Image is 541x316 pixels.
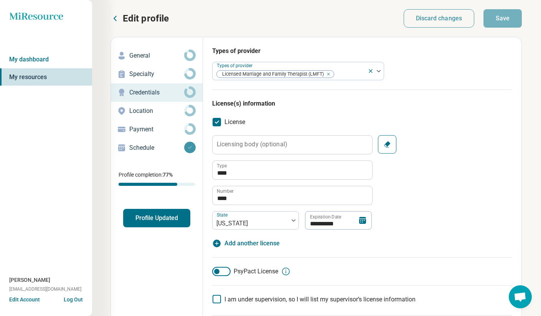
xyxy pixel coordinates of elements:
h3: License(s) information [212,99,512,108]
button: Save [483,9,522,28]
p: General [129,51,184,60]
p: Specialty [129,69,184,79]
p: Payment [129,125,184,134]
button: Profile Updated [123,209,190,227]
p: Credentials [129,88,184,97]
span: [PERSON_NAME] [9,276,50,284]
a: Credentials [111,83,203,102]
p: Schedule [129,143,184,152]
label: Type [217,164,227,168]
button: Log Out [64,296,83,302]
label: Licensing body (optional) [217,141,287,147]
a: Location [111,102,203,120]
a: Schedule [111,139,203,157]
a: Specialty [111,65,203,83]
span: [EMAIL_ADDRESS][DOMAIN_NAME] [9,286,81,293]
label: PsyPact License [212,267,278,276]
input: credential.licenses.0.name [213,161,372,179]
span: I am under supervision, so I will list my supervisor’s license information [224,296,416,303]
span: 77 % [163,172,173,178]
a: General [111,46,203,65]
div: Open chat [509,285,532,308]
button: Discard changes [404,9,475,28]
p: Edit profile [123,12,169,25]
p: Location [129,106,184,116]
span: Licensed Marriage and Family Therapist (LMFT) [217,71,326,78]
label: State [217,212,229,218]
a: Payment [111,120,203,139]
label: Number [217,189,234,194]
button: Edit Account [9,296,40,304]
span: Add another license [224,239,280,248]
label: Types of provider [217,63,254,68]
div: Profile completion: [111,166,203,190]
button: Add another license [212,239,280,248]
button: Edit profile [111,12,169,25]
div: Profile completion [119,183,195,186]
span: License [224,117,245,127]
h3: Types of provider [212,46,512,56]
